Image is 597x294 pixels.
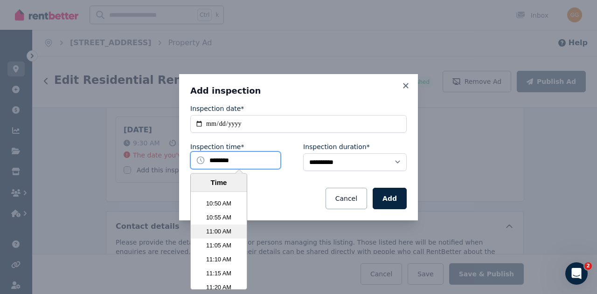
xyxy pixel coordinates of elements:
[190,104,244,113] label: Inspection date*
[190,85,407,96] h3: Add inspection
[303,142,370,151] label: Inspection duration*
[191,192,247,289] ul: Time
[191,253,247,267] li: 11:10 AM
[565,262,588,285] iframe: Intercom live chat
[326,188,367,209] button: Cancel
[191,211,247,225] li: 10:55 AM
[191,239,247,253] li: 11:05 AM
[584,262,592,270] span: 2
[193,177,244,188] div: Time
[191,267,247,280] li: 11:15 AM
[373,188,407,209] button: Add
[190,142,244,151] label: Inspection time*
[191,225,247,239] li: 11:00 AM
[191,197,247,211] li: 10:50 AM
